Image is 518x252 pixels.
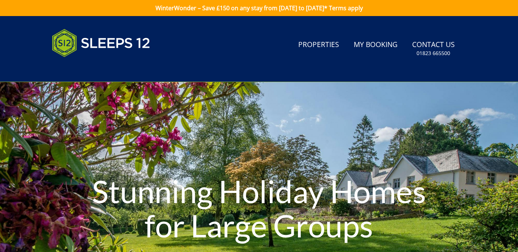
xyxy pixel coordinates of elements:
[52,25,150,61] img: Sleeps 12
[417,50,450,57] small: 01823 665500
[409,37,458,61] a: Contact Us01823 665500
[295,37,342,53] a: Properties
[351,37,400,53] a: My Booking
[48,66,125,72] iframe: Customer reviews powered by Trustpilot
